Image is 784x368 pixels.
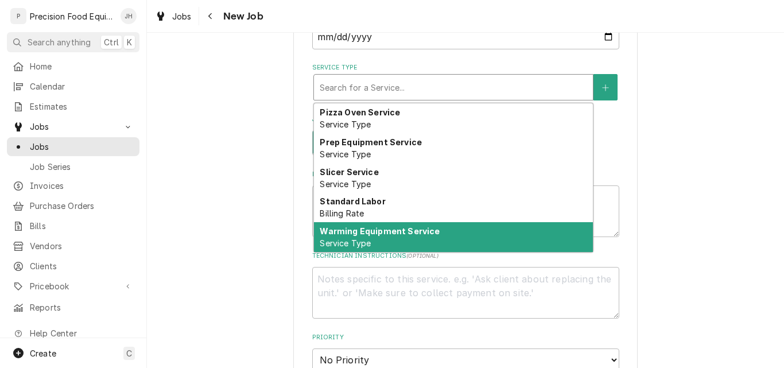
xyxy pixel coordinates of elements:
[121,8,137,24] div: Jason Hertel's Avatar
[30,161,134,173] span: Job Series
[30,141,134,153] span: Jobs
[7,117,139,136] a: Go to Jobs
[7,176,139,195] a: Invoices
[104,36,119,48] span: Ctrl
[150,7,196,26] a: Jobs
[121,8,137,24] div: JH
[30,10,114,22] div: Precision Food Equipment LLC
[320,119,371,129] span: Service Type
[7,196,139,215] a: Purchase Orders
[406,253,438,259] span: ( optional )
[593,74,618,100] button: Create New Service
[7,157,139,176] a: Job Series
[30,220,134,232] span: Bills
[312,24,619,49] input: yyyy-mm-dd
[30,200,134,212] span: Purchase Orders
[7,257,139,276] a: Clients
[312,251,619,261] label: Technician Instructions
[201,7,220,25] button: Navigate back
[312,115,619,156] div: Job Type
[30,121,117,133] span: Jobs
[10,8,26,24] div: P
[320,238,371,248] span: Service Type
[7,216,139,235] a: Bills
[320,208,364,218] span: Billing Rate
[7,57,139,76] a: Home
[7,237,139,255] a: Vendors
[30,327,133,339] span: Help Center
[312,115,619,124] label: Job Type
[312,63,619,72] label: Service Type
[28,36,91,48] span: Search anything
[30,180,134,192] span: Invoices
[30,100,134,113] span: Estimates
[126,347,132,359] span: C
[320,149,371,159] span: Service Type
[30,280,117,292] span: Pricebook
[7,137,139,156] a: Jobs
[30,240,134,252] span: Vendors
[312,170,619,179] label: Reason For Call
[320,107,400,117] strong: Pizza Oven Service
[312,63,619,100] div: Service Type
[7,277,139,296] a: Go to Pricebook
[30,260,134,272] span: Clients
[7,97,139,116] a: Estimates
[7,324,139,343] a: Go to Help Center
[30,348,56,358] span: Create
[312,333,619,342] label: Priority
[320,226,440,236] strong: Warming Equipment Service
[127,36,132,48] span: K
[320,196,385,206] strong: Standard Labor
[602,84,609,92] svg: Create New Service
[30,60,134,72] span: Home
[7,32,139,52] button: Search anythingCtrlK
[320,167,378,177] strong: Slicer Service
[320,179,371,189] span: Service Type
[7,298,139,317] a: Reports
[220,9,263,24] span: New Job
[30,80,134,92] span: Calendar
[30,301,134,313] span: Reports
[312,251,619,319] div: Technician Instructions
[320,137,422,147] strong: Prep Equipment Service
[7,77,139,96] a: Calendar
[312,170,619,237] div: Reason For Call
[172,10,192,22] span: Jobs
